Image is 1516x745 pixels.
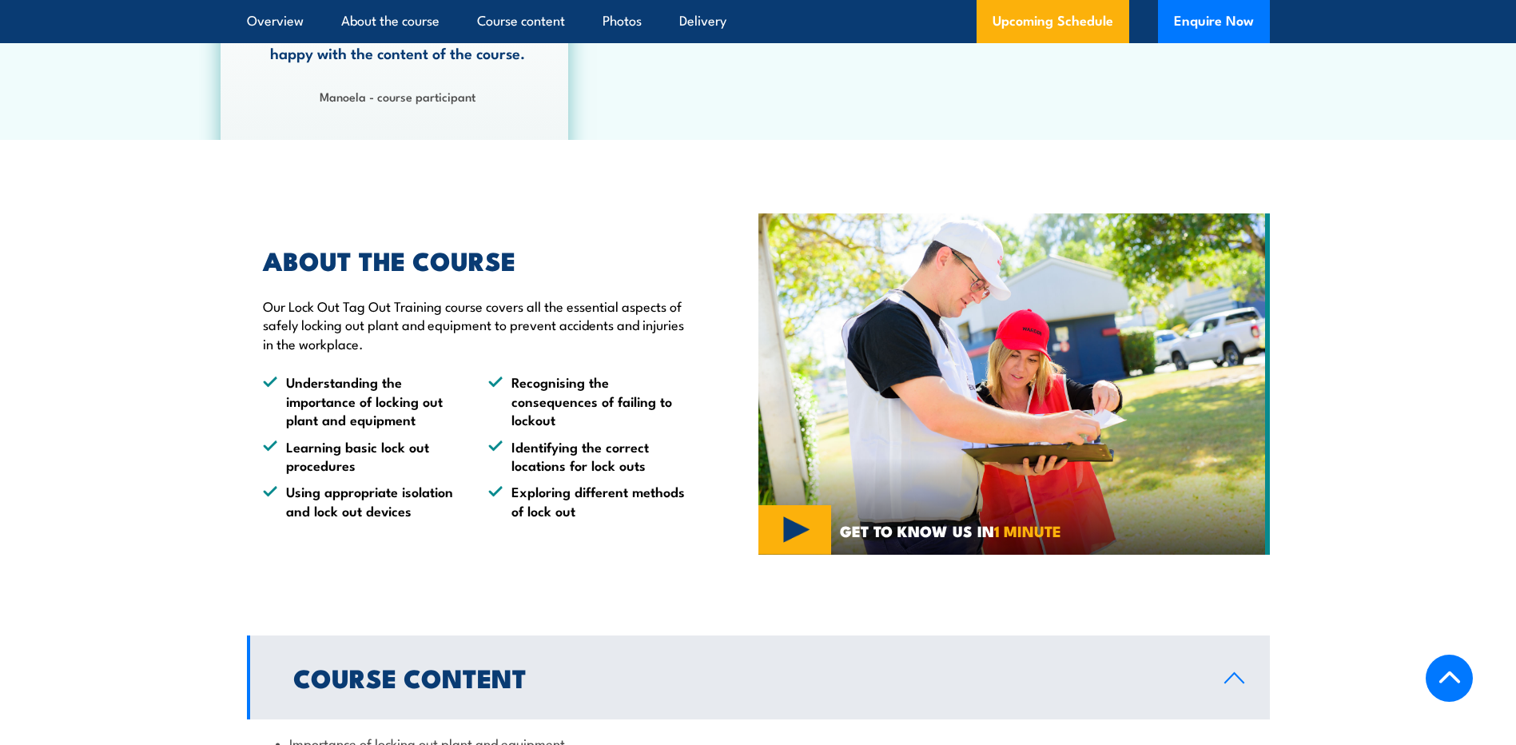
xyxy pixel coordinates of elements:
[320,87,475,105] strong: Manoela - course participant
[263,372,460,428] li: Understanding the importance of locking out plant and equipment
[488,372,685,428] li: Recognising the consequences of failing to lockout
[247,635,1270,719] a: Course Content
[840,524,1061,538] span: GET TO KNOW US IN
[488,482,685,520] li: Exploring different methods of lock out
[263,297,685,353] p: Our Lock Out Tag Out Training course covers all the essential aspects of safely locking out plant...
[758,213,1270,555] img: Fire Combo Awareness Day
[994,519,1061,542] strong: 1 MINUTE
[488,437,685,475] li: Identifying the correct locations for lock outs
[263,437,460,475] li: Learning basic lock out procedures
[263,249,685,271] h2: ABOUT THE COURSE
[293,666,1199,688] h2: Course Content
[263,482,460,520] li: Using appropriate isolation and lock out devices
